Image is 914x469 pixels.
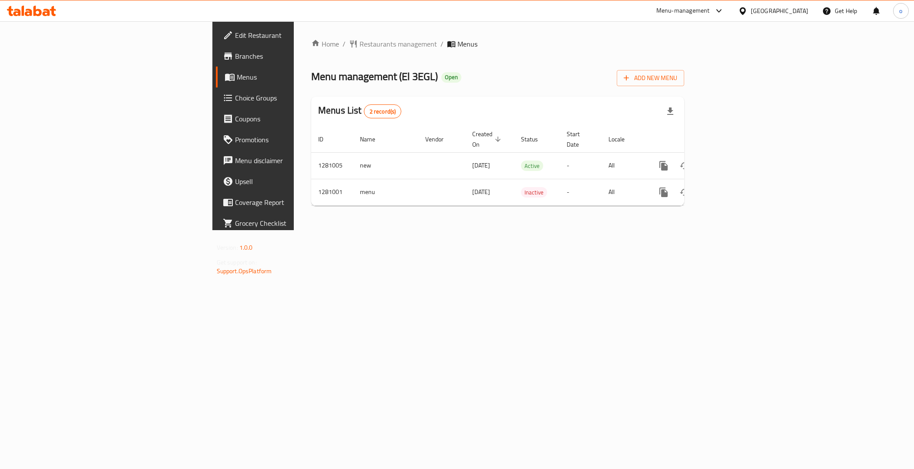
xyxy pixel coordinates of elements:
span: Restaurants management [360,39,437,49]
td: - [560,179,601,205]
span: Edit Restaurant [235,30,358,40]
span: Menus [457,39,477,49]
span: o [899,6,902,16]
a: Coverage Report [216,192,365,213]
span: Branches [235,51,358,61]
a: Grocery Checklist [216,213,365,234]
div: Menu-management [656,6,710,16]
a: Edit Restaurant [216,25,365,46]
span: Menus [237,72,358,82]
span: Get support on: [217,257,257,268]
span: 1.0.0 [239,242,253,253]
span: 2 record(s) [364,107,401,116]
td: new [353,152,418,179]
span: Open [441,74,461,81]
span: Status [521,134,549,144]
th: Actions [646,126,744,153]
span: [DATE] [472,186,490,198]
button: Change Status [674,155,695,176]
span: Inactive [521,188,547,198]
span: Vendor [425,134,455,144]
button: Add New Menu [617,70,684,86]
a: Menus [216,67,365,87]
nav: breadcrumb [311,39,684,49]
td: menu [353,179,418,205]
a: Upsell [216,171,365,192]
span: Coupons [235,114,358,124]
span: ID [318,134,335,144]
span: Locale [608,134,636,144]
span: Upsell [235,176,358,187]
td: All [601,179,646,205]
button: more [653,155,674,176]
table: enhanced table [311,126,744,206]
a: Coupons [216,108,365,129]
div: Open [441,72,461,83]
div: Total records count [364,104,402,118]
a: Choice Groups [216,87,365,108]
a: Menu disclaimer [216,150,365,171]
span: Promotions [235,134,358,145]
span: Menu disclaimer [235,155,358,166]
td: - [560,152,601,179]
span: Coverage Report [235,197,358,208]
div: [GEOGRAPHIC_DATA] [751,6,808,16]
span: Choice Groups [235,93,358,103]
td: All [601,152,646,179]
span: Created On [472,129,504,150]
span: Grocery Checklist [235,218,358,228]
span: Menu management ( El 3EGL ) [311,67,438,86]
div: Inactive [521,187,547,198]
span: [DATE] [472,160,490,171]
a: Branches [216,46,365,67]
span: Active [521,161,543,171]
span: Version: [217,242,238,253]
li: / [440,39,444,49]
h2: Menus List [318,104,401,118]
div: Export file [660,101,681,122]
span: Add New Menu [624,73,677,84]
button: Change Status [674,182,695,203]
span: Name [360,134,386,144]
a: Support.OpsPlatform [217,265,272,277]
button: more [653,182,674,203]
a: Promotions [216,129,365,150]
a: Restaurants management [349,39,437,49]
span: Start Date [567,129,591,150]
